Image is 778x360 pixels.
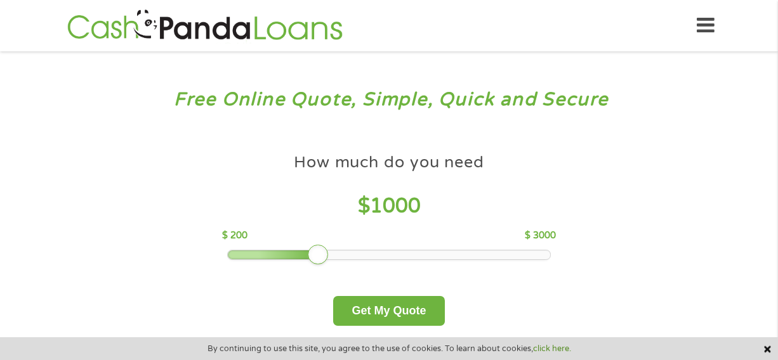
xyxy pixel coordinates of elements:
span: By continuing to use this site, you agree to the use of cookies. To learn about cookies, [208,344,571,353]
p: $ 200 [222,229,247,243]
h4: $ [222,193,555,219]
h4: How much do you need [294,152,484,173]
a: click here. [533,344,571,354]
h3: Free Online Quote, Simple, Quick and Secure [37,88,742,112]
button: Get My Quote [333,296,444,326]
span: 1000 [370,194,421,218]
p: $ 3000 [525,229,556,243]
img: GetLoanNow Logo [63,8,346,44]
